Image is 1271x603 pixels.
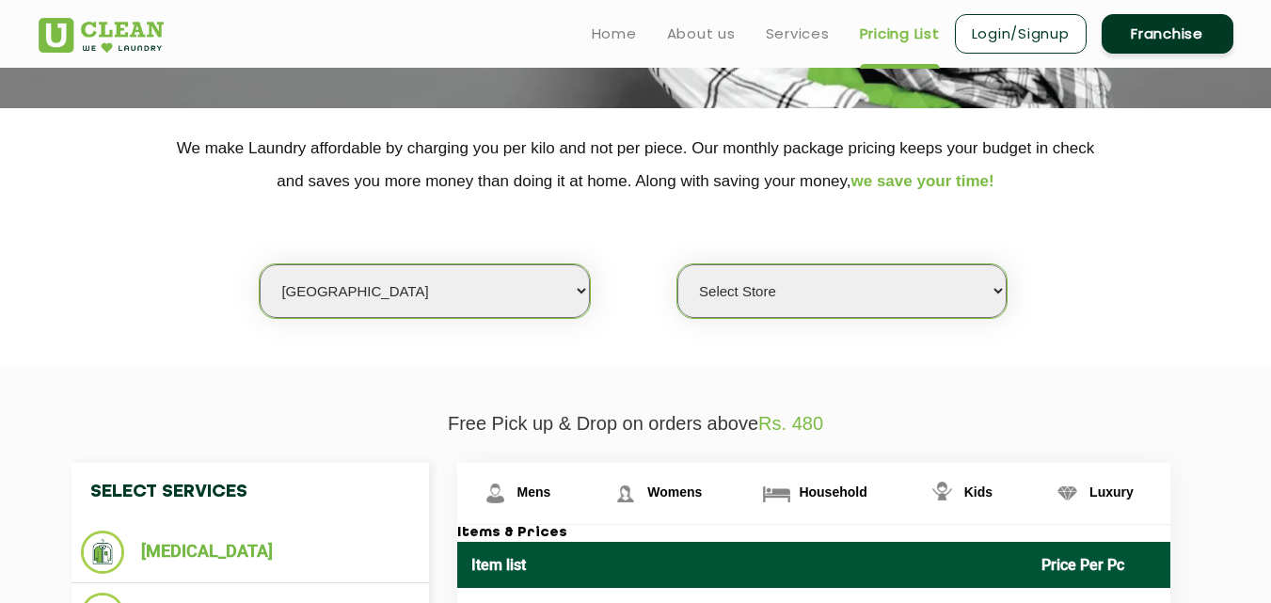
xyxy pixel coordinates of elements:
th: Item list [457,542,1028,588]
img: Household [760,477,793,510]
img: Mens [479,477,512,510]
p: We make Laundry affordable by charging you per kilo and not per piece. Our monthly package pricin... [39,132,1233,198]
img: Dry Cleaning [81,531,125,574]
span: Rs. 480 [758,413,823,434]
img: UClean Laundry and Dry Cleaning [39,18,164,53]
th: Price Per Pc [1027,542,1170,588]
a: Franchise [1102,14,1233,54]
a: Login/Signup [955,14,1087,54]
span: Womens [647,484,702,500]
a: Pricing List [860,23,940,45]
span: Kids [964,484,993,500]
a: Home [592,23,637,45]
img: Kids [926,477,959,510]
img: Luxury [1051,477,1084,510]
p: Free Pick up & Drop on orders above [39,413,1233,435]
span: Luxury [1089,484,1134,500]
a: About us [667,23,736,45]
img: Womens [609,477,642,510]
span: Mens [517,484,551,500]
li: [MEDICAL_DATA] [81,531,420,574]
span: we save your time! [851,172,994,190]
a: Services [766,23,830,45]
h3: Items & Prices [457,525,1170,542]
h4: Select Services [71,463,429,521]
span: Household [799,484,866,500]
